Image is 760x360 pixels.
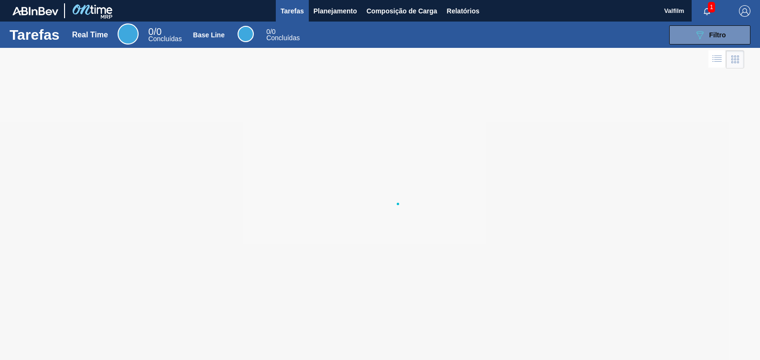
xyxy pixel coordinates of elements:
button: Filtro [669,25,750,45]
div: Real Time [118,23,139,45]
span: Relatórios [447,5,479,17]
img: TNhmsLtSVTkK8tSr43FrP2fwEKptu5GPRR3wAAAABJRU5ErkJggg== [12,7,58,15]
div: Real Time [72,31,108,39]
span: Planejamento [314,5,357,17]
span: 0 [148,26,153,37]
img: Logout [739,5,750,17]
button: Notificações [692,4,722,18]
div: Base Line [266,29,300,41]
span: 0 [266,28,270,35]
div: Base Line [238,26,254,42]
div: Base Line [193,31,225,39]
h1: Tarefas [10,29,60,40]
span: Filtro [709,31,726,39]
span: Tarefas [281,5,304,17]
div: Real Time [148,28,182,42]
span: Concluídas [148,35,182,43]
span: 1 [708,2,715,12]
span: Composição de Carga [367,5,437,17]
span: / 0 [266,28,275,35]
span: Concluídas [266,34,300,42]
span: / 0 [148,26,162,37]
